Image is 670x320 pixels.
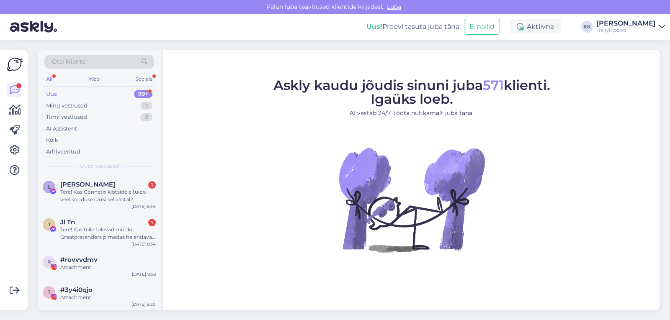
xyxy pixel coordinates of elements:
div: Socials [134,74,154,84]
div: [DATE] 8:34 [131,241,156,247]
span: Liisi Taimre [60,181,115,188]
div: Kõik [46,136,58,144]
span: Askly kaudu jõudis sinuni juba klienti. Igaüks loeb. [273,77,550,107]
div: 0 [140,113,152,121]
div: 1 [148,181,156,189]
div: [DATE] 9:34 [131,203,156,210]
div: 1 [148,219,156,226]
a: [PERSON_NAME]Hellyk pood [596,20,665,33]
span: 3 [48,289,51,295]
div: Arhiveeritud [46,148,80,156]
span: Uued vestlused [80,162,119,170]
button: Emailid [464,19,500,35]
img: Askly Logo [7,56,23,72]
span: r [47,259,51,265]
div: 7 [141,102,152,110]
div: Tere! Kas Connetix klotsidele tuleb veel soodusmüüki sel aastal? [60,188,156,203]
img: No Chat active [336,124,487,275]
p: AI vastab 24/7. Tööta nutikamalt juba täna. [273,109,550,118]
div: Hellyk pood [596,27,656,33]
div: KK [581,21,593,33]
span: 571 [483,77,504,93]
div: 99+ [134,90,152,98]
span: Otsi kliente [52,57,85,66]
div: Attachment [60,264,156,271]
div: [PERSON_NAME] [596,20,656,27]
div: Minu vestlused [46,102,88,110]
b: Uus! [366,23,382,31]
span: Jl Tn [60,218,75,226]
span: L [48,184,51,190]
div: [DATE] 9:58 [132,271,156,277]
div: Attachment [60,294,156,301]
div: All [44,74,54,84]
div: Aktiivne [510,19,561,34]
span: J [48,221,50,228]
div: Web [87,74,101,84]
div: Tiimi vestlused [46,113,87,121]
div: [DATE] 9:30 [131,301,156,307]
span: #rovvvdmv [60,256,98,264]
div: AI Assistent [46,125,77,133]
div: Tere! Kas teile tulevad müüki Greatpretenders pimedas helendavad halloweeni sõrmused? [60,226,156,241]
span: #3y4i0qjo [60,286,93,294]
div: Uus [46,90,57,98]
span: Luba [384,3,404,10]
div: Proovi tasuta juba täna: [366,22,461,32]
